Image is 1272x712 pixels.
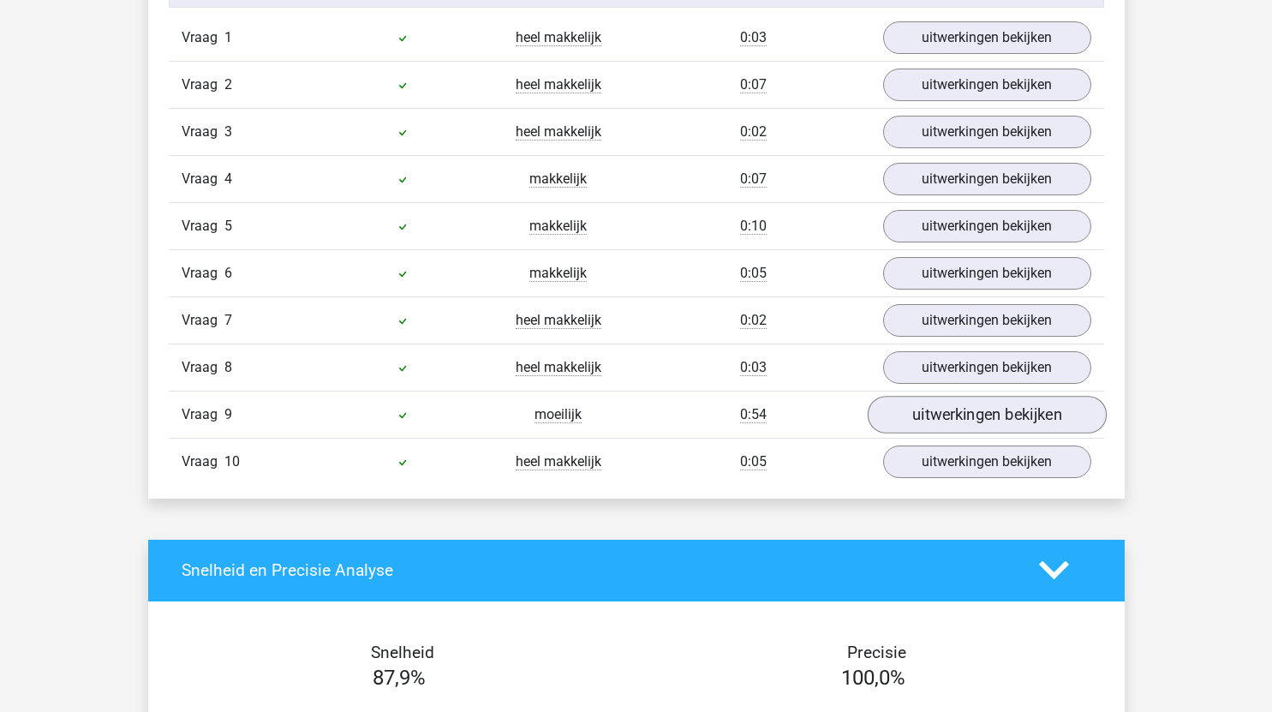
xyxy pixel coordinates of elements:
[182,263,224,284] span: Vraag
[182,27,224,48] span: Vraag
[224,171,232,187] span: 4
[883,304,1091,337] a: uitwerkingen bekijken
[740,406,767,423] span: 0:54
[224,265,232,281] span: 6
[740,218,767,235] span: 0:10
[534,406,582,423] span: moeilijk
[224,312,232,328] span: 7
[224,123,232,140] span: 3
[182,643,624,662] h4: Snelheid
[883,210,1091,242] a: uitwerkingen bekijken
[529,265,587,282] span: makkelijk
[224,453,240,470] span: 10
[516,123,601,141] span: heel makkelijk
[224,76,232,93] span: 2
[182,122,224,142] span: Vraag
[182,310,224,331] span: Vraag
[182,169,224,189] span: Vraag
[867,396,1106,434] a: uitwerkingen bekijken
[182,404,224,425] span: Vraag
[740,171,767,188] span: 0:07
[883,257,1091,290] a: uitwerkingen bekijken
[529,218,587,235] span: makkelijk
[740,312,767,329] span: 0:02
[516,312,601,329] span: heel makkelijk
[516,453,601,470] span: heel makkelijk
[224,29,232,45] span: 1
[516,76,601,93] span: heel makkelijk
[883,69,1091,101] a: uitwerkingen bekijken
[373,666,426,690] span: 87,9%
[841,666,905,690] span: 100,0%
[656,643,1098,662] h4: Precisie
[883,116,1091,148] a: uitwerkingen bekijken
[883,163,1091,195] a: uitwerkingen bekijken
[224,218,232,234] span: 5
[182,75,224,95] span: Vraag
[516,29,601,46] span: heel makkelijk
[883,351,1091,384] a: uitwerkingen bekijken
[224,406,232,422] span: 9
[182,357,224,378] span: Vraag
[740,359,767,376] span: 0:03
[182,216,224,236] span: Vraag
[883,446,1091,478] a: uitwerkingen bekijken
[740,123,767,141] span: 0:02
[740,265,767,282] span: 0:05
[740,76,767,93] span: 0:07
[182,560,1013,580] h4: Snelheid en Precisie Analyse
[740,29,767,46] span: 0:03
[883,21,1091,54] a: uitwerkingen bekijken
[182,452,224,472] span: Vraag
[224,359,232,375] span: 8
[740,453,767,470] span: 0:05
[516,359,601,376] span: heel makkelijk
[529,171,587,188] span: makkelijk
